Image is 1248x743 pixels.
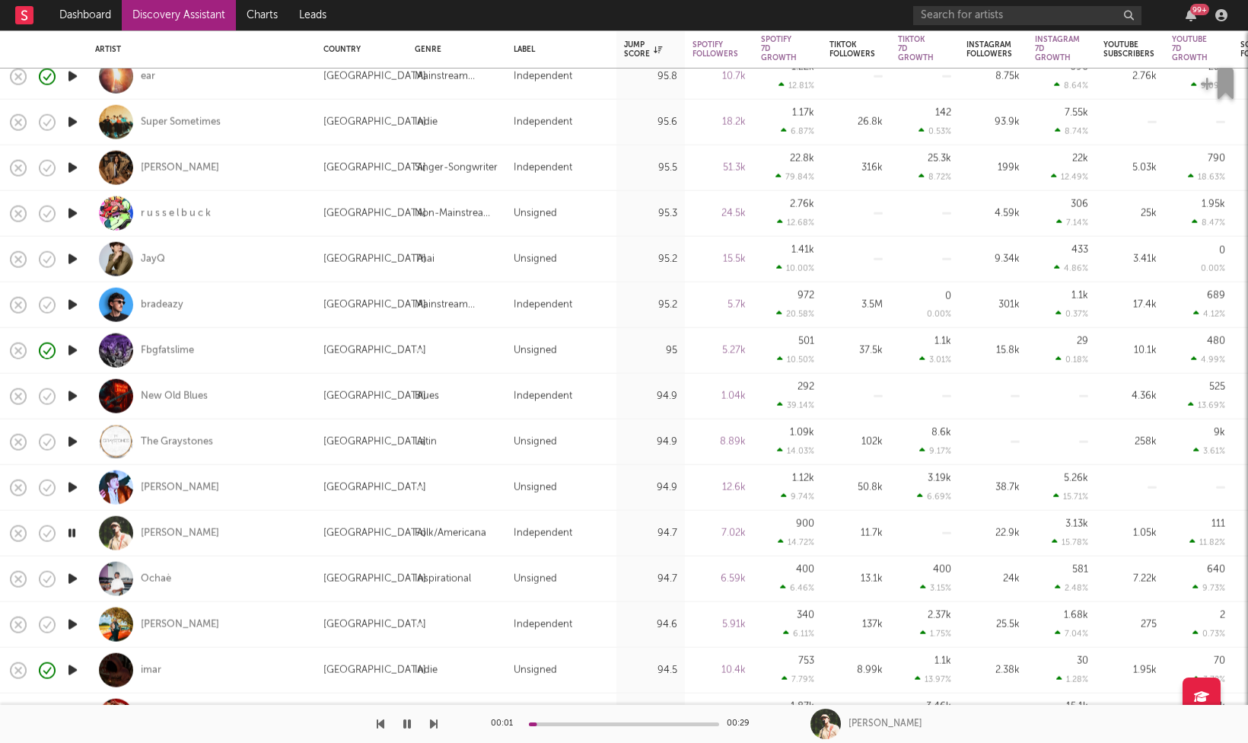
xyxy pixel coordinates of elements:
div: 1.1k [934,336,951,346]
div: 3.61 % [1193,446,1225,456]
div: 8.72 % [918,172,951,182]
div: Indie [415,113,438,131]
div: 30 [1077,656,1088,666]
div: 95.3 [624,204,677,222]
div: 9k [1214,428,1225,438]
div: Independent [514,524,572,542]
div: Non-Mainstream Electronic [415,204,498,222]
div: 301k [966,295,1020,314]
div: 94.6 [624,615,677,633]
div: 1.95k [1202,199,1225,209]
div: 95.2 [624,295,677,314]
div: [GEOGRAPHIC_DATA] [323,204,426,222]
div: 400 [796,565,814,575]
div: Indie [415,661,438,679]
div: 8.74 % [1055,126,1088,136]
div: [GEOGRAPHIC_DATA] [323,295,426,314]
a: bradeazy [141,298,183,311]
div: 6.69 % [917,492,951,502]
div: Genre [415,45,491,54]
div: 39.14 % [777,400,814,410]
div: 7.79 % [782,674,814,684]
div: Unsigned [514,569,557,588]
a: r u s s e l b u c k [141,206,211,220]
div: 0.53 % [918,126,951,136]
div: 11.82 % [1189,537,1225,547]
div: Ochaè [141,572,171,585]
div: Independent [514,295,572,314]
div: Instagram 7D Growth [1035,35,1080,62]
div: 10.4k [692,661,746,679]
div: Jump Score [624,40,662,59]
div: Independent [514,113,572,131]
div: Unsigned [514,661,557,679]
a: ear [141,69,155,83]
div: 37.5k [829,341,883,359]
a: [PERSON_NAME] [141,617,219,631]
div: 5.7k [692,295,746,314]
div: 95.5 [624,158,677,177]
div: 25.3k [928,154,951,164]
div: 94.7 [624,569,677,588]
div: [GEOGRAPHIC_DATA] [323,478,426,496]
div: 25k [1103,204,1157,222]
div: 1.1k [1071,291,1088,301]
div: 10.00 % [776,263,814,273]
div: 9.73 % [1192,583,1225,593]
div: 14.03 % [777,446,814,456]
div: [GEOGRAPHIC_DATA] [323,113,426,131]
div: 94.7 [624,524,677,542]
div: 1.87k [791,702,814,712]
div: Unsigned [514,432,557,451]
div: 275 [1103,615,1157,633]
div: 24.5k [692,204,746,222]
div: 2 [1220,611,1225,620]
div: Tiktok 7D Growth [898,35,934,62]
div: [GEOGRAPHIC_DATA] [323,661,426,679]
div: 9.17 % [919,446,951,456]
div: 1.95k [1103,661,1157,679]
div: 1.05k [1103,524,1157,542]
div: 15.5k [692,250,746,268]
div: 22.9k [966,524,1020,542]
div: 696 [1070,62,1088,72]
div: 3.15 % [920,583,951,593]
div: 4.86 % [1054,263,1088,273]
div: 18.2k [692,113,746,131]
div: 640 [1207,565,1225,575]
div: 102k [829,432,883,451]
div: [GEOGRAPHIC_DATA] [323,432,426,451]
div: 94.9 [624,387,677,405]
div: Spotify Followers [692,40,738,59]
div: 3.19k [928,474,951,483]
div: 1.17k [792,108,814,118]
div: 2.76k [790,199,814,209]
div: 1.68k [1064,611,1088,620]
a: The Graystones [141,435,213,448]
div: 4.36k [1103,387,1157,405]
div: 70 [1214,656,1225,666]
div: 790 [1208,154,1225,164]
a: [PERSON_NAME] [141,161,219,174]
div: Artist [95,45,301,54]
div: 22.8k [790,154,814,164]
div: 17.4k [1103,295,1157,314]
div: 93.9k [966,113,1020,131]
a: New Old Blues [141,389,208,403]
div: 7.14 % [1056,218,1088,228]
div: [GEOGRAPHIC_DATA] [323,615,426,633]
div: 3.46k [926,702,951,712]
div: [GEOGRAPHIC_DATA] [323,341,426,359]
div: Fbgfatslime [141,343,194,357]
div: 12.68 % [777,218,814,228]
div: 501 [798,336,814,346]
a: Super Sometimes [141,115,221,129]
div: Inspirational [415,569,471,588]
a: [PERSON_NAME] [141,480,219,494]
div: 306 [1071,199,1088,209]
a: [PERSON_NAME] [141,526,219,540]
div: 1.41k [791,245,814,255]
